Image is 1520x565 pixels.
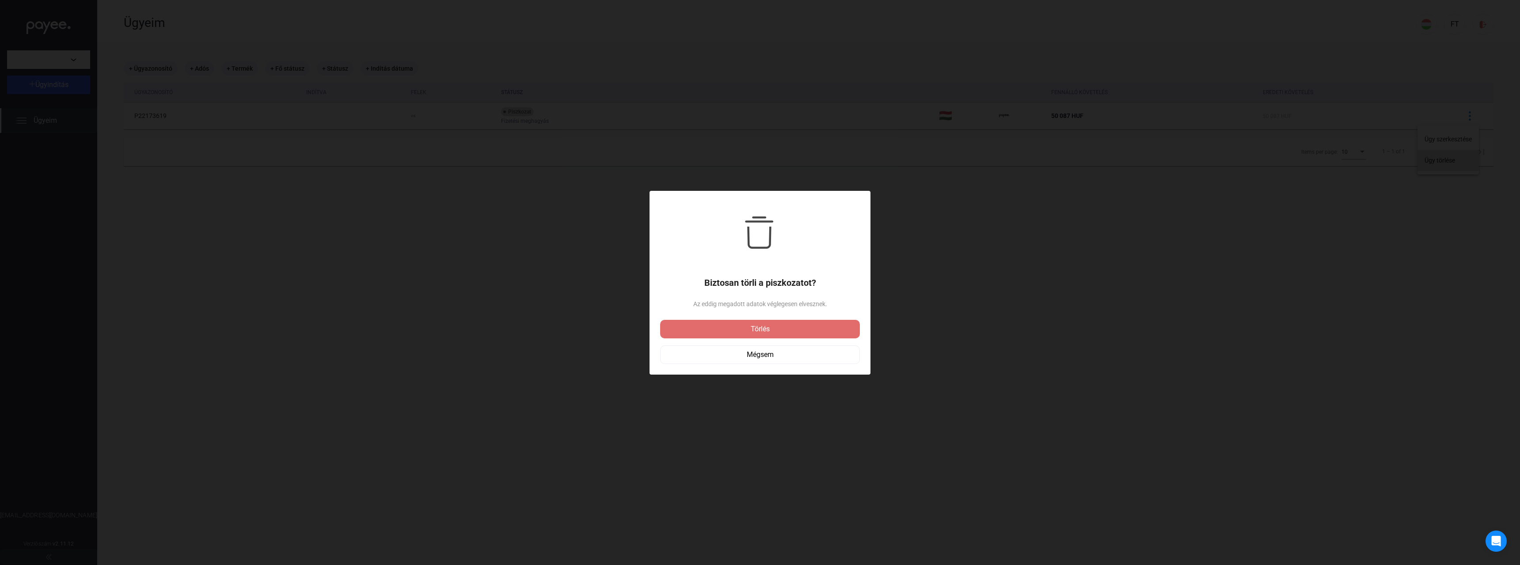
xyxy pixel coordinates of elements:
[1486,531,1507,552] div: Open Intercom Messenger
[660,277,860,288] h1: Biztosan törli a piszkozatot?
[744,216,776,249] img: trash-black
[660,320,860,338] button: Törlés
[660,345,860,364] button: Mégsem
[663,324,857,334] div: Törlés
[663,349,857,360] div: Mégsem
[660,299,860,309] span: Az eddig megadott adatok véglegesen elvesznek.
